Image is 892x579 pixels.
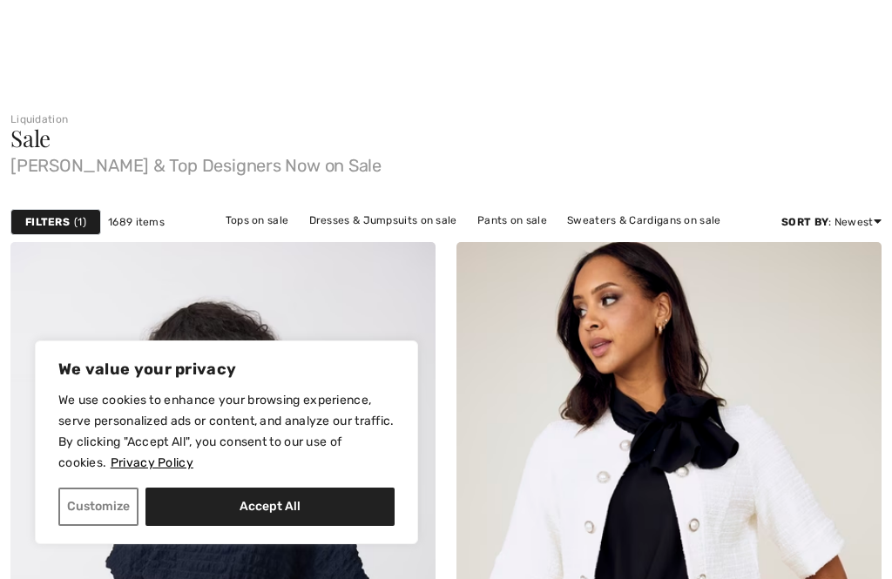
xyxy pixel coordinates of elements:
span: [PERSON_NAME] & Top Designers Now on Sale [10,150,882,174]
div: We value your privacy [35,340,418,544]
span: Sale [10,123,51,153]
a: Pants on sale [469,209,556,232]
span: 1689 items [108,214,165,230]
p: We use cookies to enhance your browsing experience, serve personalized ads or content, and analyz... [58,390,395,474]
a: Tops on sale [217,209,298,232]
a: Jackets & Blazers on sale [295,232,446,254]
a: Privacy Policy [110,454,194,471]
a: Outerwear on sale [538,232,651,254]
span: 1 [74,214,86,230]
a: Sweaters & Cardigans on sale [558,209,729,232]
strong: Filters [25,214,70,230]
a: Skirts on sale [449,232,535,254]
button: Accept All [145,488,395,526]
a: Dresses & Jumpsuits on sale [301,209,466,232]
div: : Newest [781,214,882,230]
button: Customize [58,488,139,526]
strong: Sort By [781,216,828,228]
a: Liquidation [10,113,68,125]
p: We value your privacy [58,359,395,380]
